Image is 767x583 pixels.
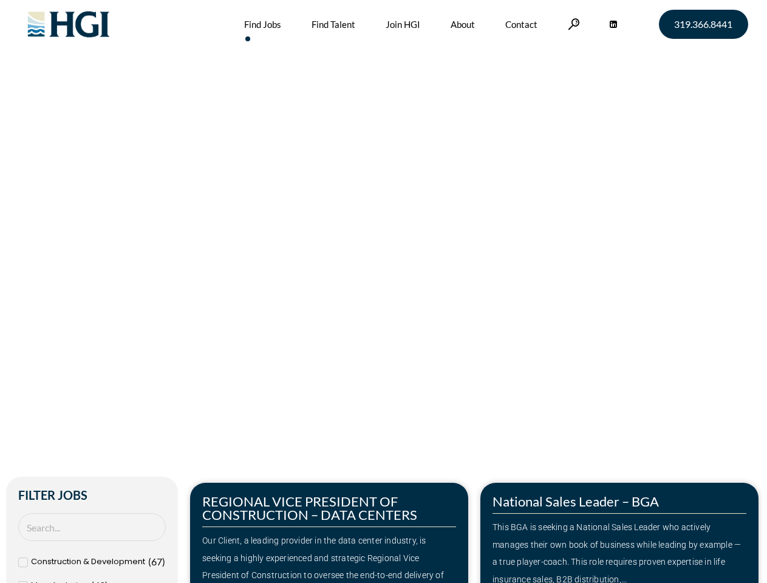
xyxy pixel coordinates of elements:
span: Jobs [73,245,93,257]
h2: Filter Jobs [18,489,166,501]
span: ) [162,556,165,567]
span: Next Move [227,188,405,228]
a: REGIONAL VICE PRESIDENT OF CONSTRUCTION – DATA CENTERS [202,493,417,523]
a: 319.366.8441 [659,10,748,39]
input: Search Job [18,513,166,542]
a: National Sales Leader – BGA [493,493,659,510]
a: Search [568,18,580,30]
span: » [44,245,93,257]
span: Construction & Development [31,553,145,571]
span: ( [148,556,151,567]
span: 319.366.8441 [674,19,732,29]
span: 67 [151,556,162,567]
span: Make Your [44,186,219,230]
a: Home [44,245,69,257]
